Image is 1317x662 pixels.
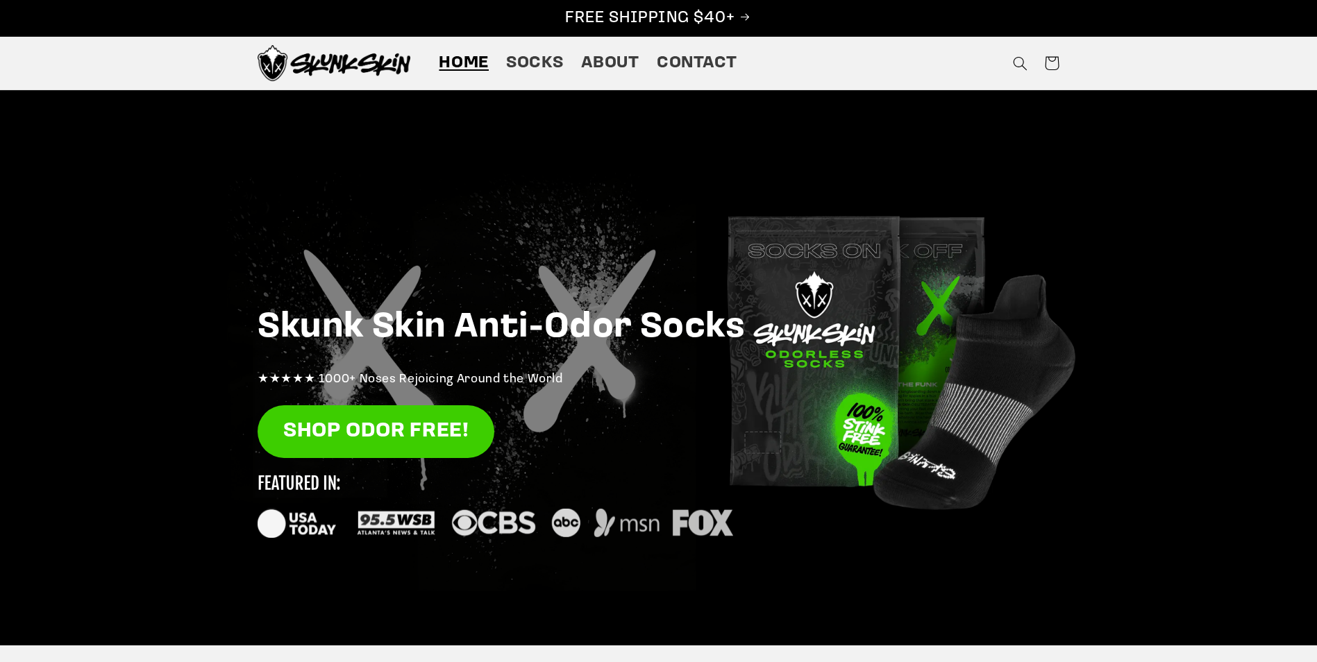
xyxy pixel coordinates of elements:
[572,44,648,83] a: About
[648,44,746,83] a: Contact
[15,8,1302,29] p: FREE SHIPPING $40+
[1004,47,1036,79] summary: Search
[506,53,563,74] span: Socks
[439,53,489,74] span: Home
[657,53,737,74] span: Contact
[258,475,733,538] img: new_featured_logos_1_small.svg
[498,44,572,83] a: Socks
[581,53,639,74] span: About
[258,369,1059,391] p: ★★★★★ 1000+ Noses Rejoicing Around the World
[258,45,410,81] img: Skunk Skin Anti-Odor Socks.
[258,310,746,346] strong: Skunk Skin Anti-Odor Socks
[258,405,494,459] a: SHOP ODOR FREE!
[430,44,498,83] a: Home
